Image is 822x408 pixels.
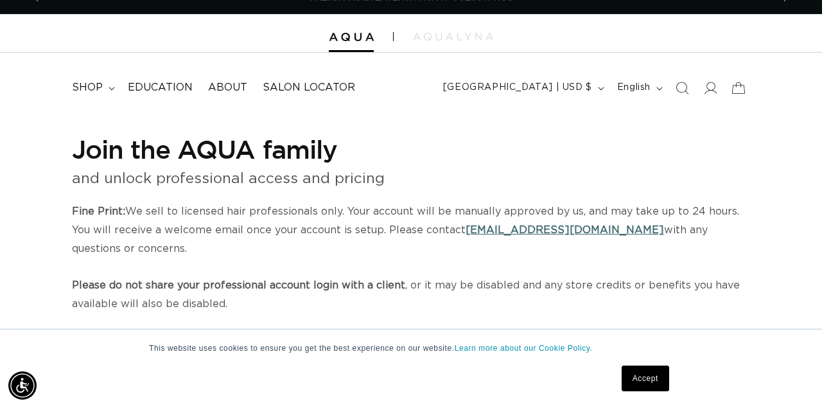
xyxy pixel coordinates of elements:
div: Accessibility Menu [8,371,37,400]
strong: Please do not share your professional account login with a client [72,280,405,290]
a: [EMAIL_ADDRESS][DOMAIN_NAME] [466,225,664,235]
span: Salon Locator [263,81,355,94]
iframe: Chat Widget [758,346,822,408]
button: [GEOGRAPHIC_DATA] | USD $ [435,76,609,100]
span: About [208,81,247,94]
h1: Join the AQUA family [72,132,750,166]
a: Learn more about our Cookie Policy. [455,344,593,353]
a: Education [120,73,200,102]
span: English [617,81,651,94]
img: Aqua Hair Extensions [329,33,374,42]
a: Accept [622,366,669,391]
p: and unlock professional access and pricing [72,166,750,192]
span: [GEOGRAPHIC_DATA] | USD $ [443,81,592,94]
summary: Search [668,74,696,102]
strong: Fine Print: [72,206,125,217]
a: Salon Locator [255,73,363,102]
p: We sell to licensed hair professionals only. Your account will be manually approved by us, and ma... [72,202,750,314]
summary: shop [64,73,120,102]
img: aqualyna.com [413,33,493,40]
a: About [200,73,255,102]
span: Education [128,81,193,94]
span: shop [72,81,103,94]
p: This website uses cookies to ensure you get the best experience on our website. [149,342,673,354]
button: English [609,76,668,100]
